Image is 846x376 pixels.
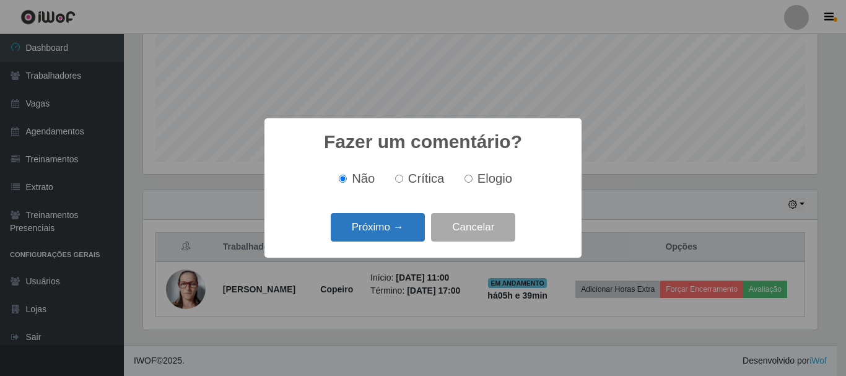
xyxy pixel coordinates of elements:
span: Não [352,172,375,185]
input: Crítica [395,175,403,183]
input: Elogio [464,175,473,183]
h2: Fazer um comentário? [324,131,522,153]
span: Elogio [478,172,512,185]
button: Próximo → [331,213,425,242]
input: Não [339,175,347,183]
span: Crítica [408,172,445,185]
button: Cancelar [431,213,515,242]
